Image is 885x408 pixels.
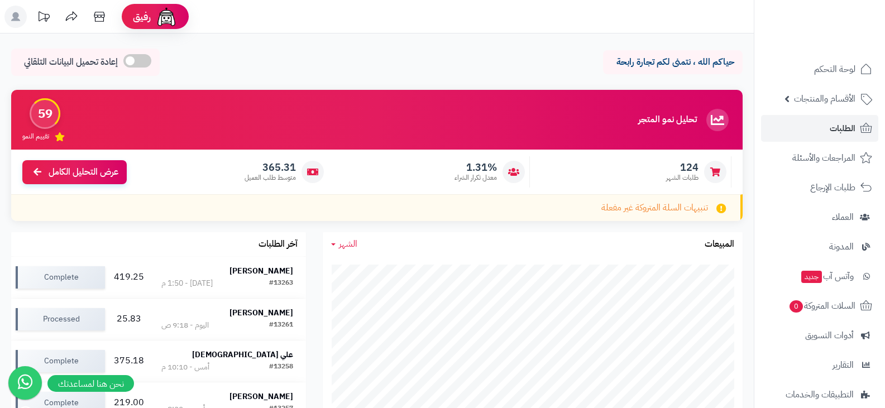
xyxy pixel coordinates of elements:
a: وآتس آبجديد [761,263,878,290]
span: التطبيقات والخدمات [786,387,854,402]
a: التطبيقات والخدمات [761,381,878,408]
td: 375.18 [109,340,149,382]
span: تقييم النمو [22,132,49,141]
p: حياكم الله ، نتمنى لكم تجارة رابحة [611,56,734,69]
h3: المبيعات [705,239,734,249]
div: Processed [16,308,105,330]
a: طلبات الإرجاع [761,174,878,201]
a: عرض التحليل الكامل [22,160,127,184]
h3: آخر الطلبات [259,239,298,249]
strong: علي [DEMOGRAPHIC_DATA] [192,349,293,361]
strong: [PERSON_NAME] [229,307,293,319]
span: رفيق [133,10,151,23]
a: التقارير [761,352,878,378]
div: أمس - 10:10 م [161,362,209,373]
span: جديد [801,271,822,283]
td: 419.25 [109,257,149,298]
span: تنبيهات السلة المتروكة غير مفعلة [601,201,708,214]
span: وآتس آب [800,268,854,284]
span: التقارير [833,357,854,373]
a: الشهر [331,238,357,251]
div: اليوم - 9:18 ص [161,320,209,331]
span: المدونة [829,239,854,255]
span: 365.31 [245,161,296,174]
span: المراجعات والأسئلة [792,150,855,166]
span: لوحة التحكم [814,61,855,77]
a: لوحة التحكم [761,56,878,83]
h3: تحليل نمو المتجر [638,115,697,125]
span: الطلبات [830,121,855,136]
div: Complete [16,266,105,289]
a: السلات المتروكة0 [761,292,878,319]
div: #13263 [269,278,293,289]
div: Complete [16,350,105,372]
div: #13261 [269,320,293,331]
span: السلات المتروكة [788,298,855,314]
span: العملاء [832,209,854,225]
span: عرض التحليل الكامل [49,166,118,179]
span: 0 [790,300,803,313]
span: طلبات الإرجاع [810,180,855,195]
span: الأقسام والمنتجات [794,91,855,107]
span: إعادة تحميل البيانات التلقائي [24,56,118,69]
td: 25.83 [109,299,149,340]
span: طلبات الشهر [666,173,699,183]
div: #13258 [269,362,293,373]
span: متوسط طلب العميل [245,173,296,183]
strong: [PERSON_NAME] [229,391,293,402]
img: ai-face.png [155,6,178,28]
span: أدوات التسويق [805,328,854,343]
a: المدونة [761,233,878,260]
a: العملاء [761,204,878,231]
a: المراجعات والأسئلة [761,145,878,171]
span: الشهر [339,237,357,251]
a: أدوات التسويق [761,322,878,349]
span: 1.31% [455,161,497,174]
a: الطلبات [761,115,878,142]
strong: [PERSON_NAME] [229,265,293,277]
div: [DATE] - 1:50 م [161,278,213,289]
a: تحديثات المنصة [30,6,58,31]
span: 124 [666,161,699,174]
span: معدل تكرار الشراء [455,173,497,183]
